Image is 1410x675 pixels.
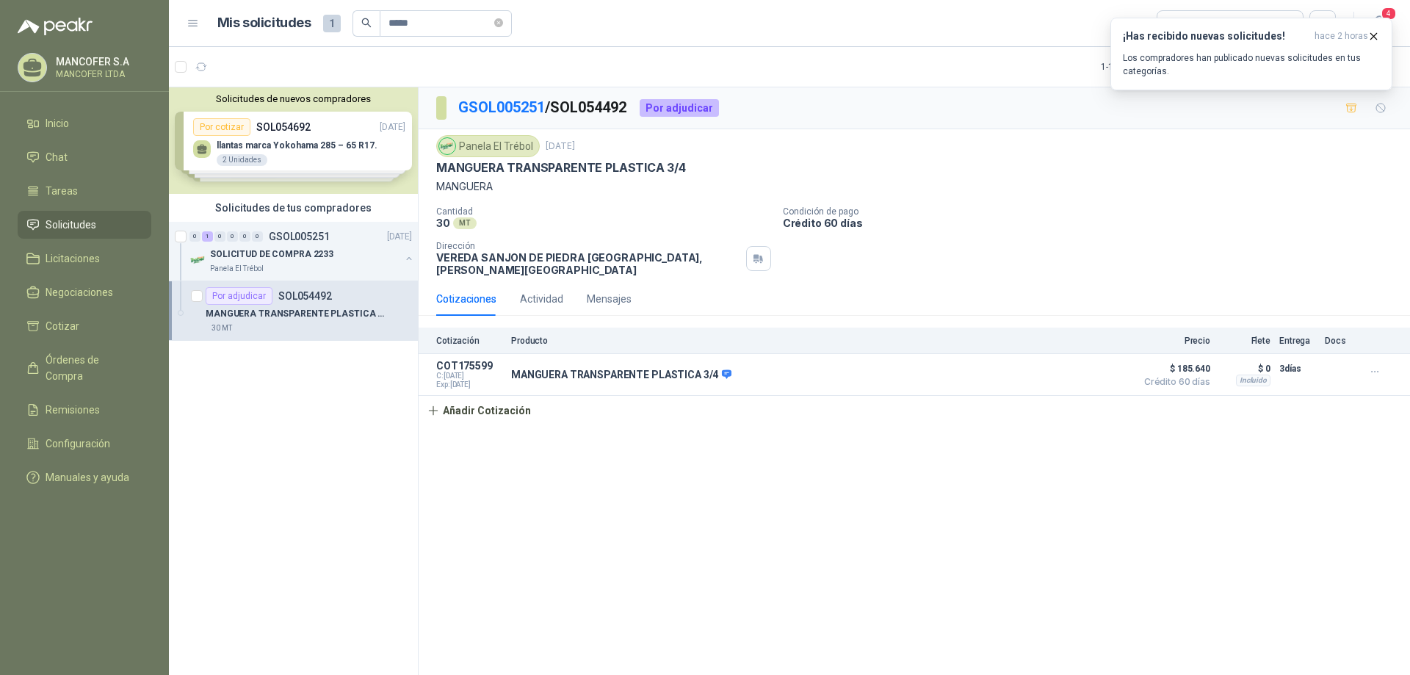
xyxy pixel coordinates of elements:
[640,99,719,117] div: Por adjudicar
[520,291,563,307] div: Actividad
[239,231,250,242] div: 0
[436,160,686,176] p: MANGUERA TRANSPARENTE PLASTICA 3/4
[206,322,238,334] div: 30 MT
[18,346,151,390] a: Órdenes de Compra
[546,140,575,154] p: [DATE]
[214,231,225,242] div: 0
[56,70,148,79] p: MANCOFER LTDA
[210,263,264,275] p: Panela El Trébol
[1123,51,1380,78] p: Los compradores han publicado nuevas solicitudes en tus categorías.
[419,396,539,425] button: Añadir Cotización
[587,291,632,307] div: Mensajes
[1123,30,1309,43] h3: ¡Has recibido nuevas solicitudes!
[169,194,418,222] div: Solicitudes de tus compradores
[1315,30,1368,43] span: hace 2 horas
[1166,15,1197,32] div: Todas
[436,291,496,307] div: Cotizaciones
[436,360,502,372] p: COT175599
[436,217,450,229] p: 30
[46,250,100,267] span: Licitaciones
[18,312,151,340] a: Cotizar
[46,149,68,165] span: Chat
[227,231,238,242] div: 0
[1110,18,1392,90] button: ¡Has recibido nuevas solicitudes!hace 2 horas Los compradores han publicado nuevas solicitudes en...
[494,18,503,27] span: close-circle
[169,281,418,341] a: Por adjudicarSOL054492MANGUERA TRANSPARENTE PLASTICA 3/430 MT
[278,291,332,301] p: SOL054492
[511,336,1128,346] p: Producto
[436,241,740,251] p: Dirección
[387,230,412,244] p: [DATE]
[453,217,477,229] div: MT
[46,402,100,418] span: Remisiones
[436,178,1392,195] p: MANGUERA
[323,15,341,32] span: 1
[18,430,151,458] a: Configuración
[436,135,540,157] div: Panela El Trébol
[494,16,503,30] span: close-circle
[783,217,1404,229] p: Crédito 60 días
[511,369,731,382] p: MANGUERA TRANSPARENTE PLASTICA 3/4
[18,177,151,205] a: Tareas
[206,287,272,305] div: Por adjudicar
[46,217,96,233] span: Solicitudes
[46,284,113,300] span: Negociaciones
[189,228,415,275] a: 0 1 0 0 0 0 GSOL005251[DATE] Company LogoSOLICITUD DE COMPRA 2233Panela El Trébol
[46,115,69,131] span: Inicio
[783,206,1404,217] p: Condición de pago
[436,372,502,380] span: C: [DATE]
[189,231,200,242] div: 0
[217,12,311,34] h1: Mis solicitudes
[46,318,79,334] span: Cotizar
[1279,336,1316,346] p: Entrega
[436,251,740,276] p: VEREDA SANJON DE PIEDRA [GEOGRAPHIC_DATA] , [PERSON_NAME][GEOGRAPHIC_DATA]
[18,211,151,239] a: Solicitudes
[18,143,151,171] a: Chat
[458,96,628,119] p: / SOL054492
[1325,336,1354,346] p: Docs
[18,18,93,35] img: Logo peakr
[1381,7,1397,21] span: 4
[46,183,78,199] span: Tareas
[169,87,418,194] div: Solicitudes de nuevos compradoresPor cotizarSOL054692[DATE] llantas marca Yokohama 285 – 65 R17.2...
[361,18,372,28] span: search
[1366,10,1392,37] button: 4
[1101,55,1176,79] div: 1 - 1 de 1
[46,352,137,384] span: Órdenes de Compra
[269,231,330,242] p: GSOL005251
[175,93,412,104] button: Solicitudes de nuevos compradores
[56,57,148,67] p: MANCOFER S.A
[18,245,151,272] a: Licitaciones
[202,231,213,242] div: 1
[436,380,502,389] span: Exp: [DATE]
[46,469,129,486] span: Manuales y ayuda
[1137,336,1210,346] p: Precio
[210,248,333,261] p: SOLICITUD DE COMPRA 2233
[1219,336,1270,346] p: Flete
[18,278,151,306] a: Negociaciones
[1137,360,1210,378] span: $ 185.640
[458,98,545,116] a: GSOL005251
[1236,375,1270,386] div: Incluido
[18,463,151,491] a: Manuales y ayuda
[439,138,455,154] img: Company Logo
[1137,378,1210,386] span: Crédito 60 días
[252,231,263,242] div: 0
[46,436,110,452] span: Configuración
[1219,360,1270,378] p: $ 0
[18,396,151,424] a: Remisiones
[189,251,207,269] img: Company Logo
[436,336,502,346] p: Cotización
[1279,360,1316,378] p: 3 días
[206,307,388,321] p: MANGUERA TRANSPARENTE PLASTICA 3/4
[436,206,771,217] p: Cantidad
[18,109,151,137] a: Inicio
